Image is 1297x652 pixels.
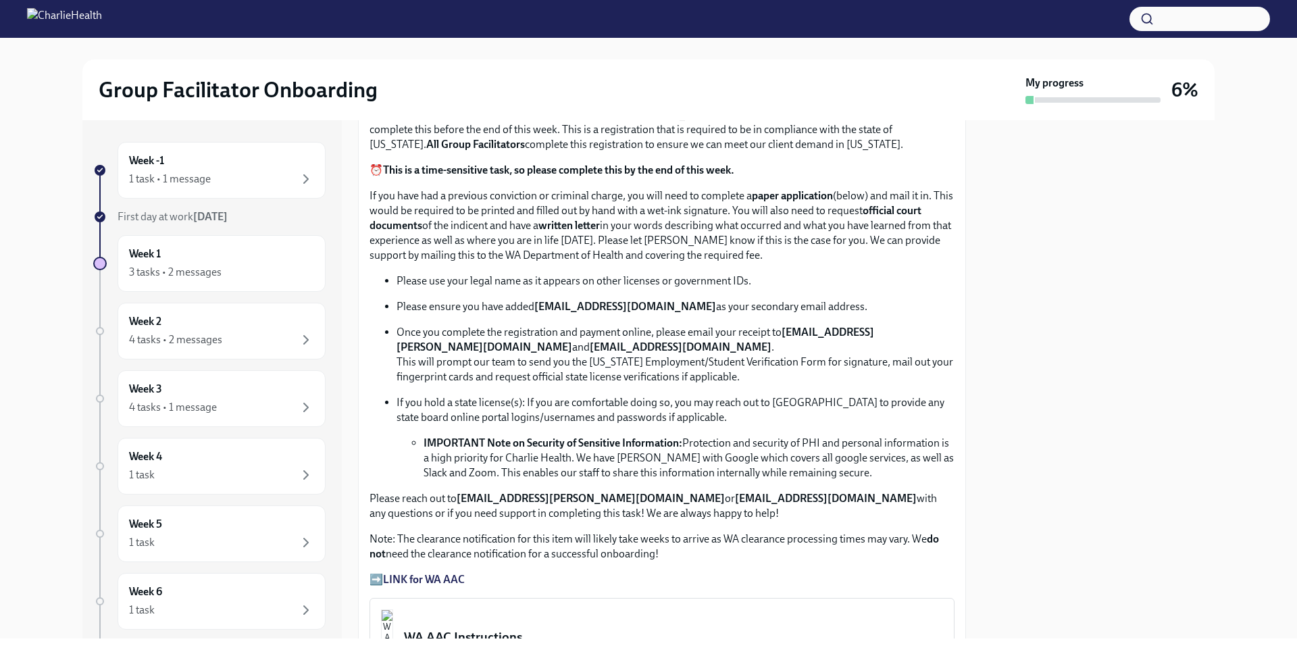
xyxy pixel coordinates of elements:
[27,8,102,30] img: CharlieHealth
[370,491,955,521] p: Please reach out to or with any questions or if you need support in completing this task! We are ...
[370,532,939,560] strong: do not
[93,370,326,427] a: Week 34 tasks • 1 message
[129,382,162,397] h6: Week 3
[93,142,326,199] a: Week -11 task • 1 message
[397,395,955,425] p: If you hold a state license(s): If you are comfortable doing so, you may reach out to [GEOGRAPHIC...
[129,603,155,618] div: 1 task
[129,517,162,532] h6: Week 5
[397,274,955,289] p: Please use your legal name as it appears on other licenses or government IDs.
[370,107,955,152] p: Below are the step by step instructions on how to complete your [US_STATE] Agency Affiliated Coun...
[1025,76,1084,91] strong: My progress
[129,400,217,415] div: 4 tasks • 1 message
[424,436,682,449] strong: IMPORTANT Note on Security of Sensitive Information:
[129,314,161,329] h6: Week 2
[93,505,326,562] a: Week 51 task
[129,265,222,280] div: 3 tasks • 2 messages
[457,492,725,505] strong: [EMAIL_ADDRESS][PERSON_NAME][DOMAIN_NAME]
[383,573,465,586] a: LINK for WA AAC
[93,235,326,292] a: Week 13 tasks • 2 messages
[424,436,955,480] li: Protection and security of PHI and personal information is a high priority for Charlie Health. We...
[129,332,222,347] div: 4 tasks • 2 messages
[370,189,955,263] p: If you have had a previous conviction or criminal charge, you will need to complete a (below) and...
[129,535,155,550] div: 1 task
[118,210,228,223] span: First day at work
[735,492,917,505] strong: [EMAIL_ADDRESS][DOMAIN_NAME]
[404,628,943,646] div: WA AAC Instructions
[193,210,228,223] strong: [DATE]
[397,299,955,314] p: Please ensure you have added as your secondary email address.
[129,449,162,464] h6: Week 4
[370,163,955,178] p: ⏰
[1171,78,1198,102] h3: 6%
[93,573,326,630] a: Week 61 task
[752,189,833,202] strong: paper application
[397,325,955,384] p: Once you complete the registration and payment online, please email your receipt to and . This wi...
[426,138,525,151] strong: All Group Facilitators
[99,76,378,103] h2: Group Facilitator Onboarding
[383,164,734,176] strong: This is a time-sensitive task, so please complete this by the end of this week.
[538,219,600,232] strong: written letter
[129,172,211,186] div: 1 task • 1 message
[129,153,164,168] h6: Week -1
[397,326,874,353] strong: [EMAIL_ADDRESS][PERSON_NAME][DOMAIN_NAME]
[129,468,155,482] div: 1 task
[590,341,771,353] strong: [EMAIL_ADDRESS][DOMAIN_NAME]
[370,572,955,587] p: ➡️
[93,303,326,359] a: Week 24 tasks • 2 messages
[93,438,326,495] a: Week 41 task
[370,532,955,561] p: Note: The clearance notification for this item will likely take weeks to arrive as WA clearance p...
[93,209,326,224] a: First day at work[DATE]
[534,300,716,313] strong: [EMAIL_ADDRESS][DOMAIN_NAME]
[129,247,161,261] h6: Week 1
[370,204,921,232] strong: official court documents
[129,584,162,599] h6: Week 6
